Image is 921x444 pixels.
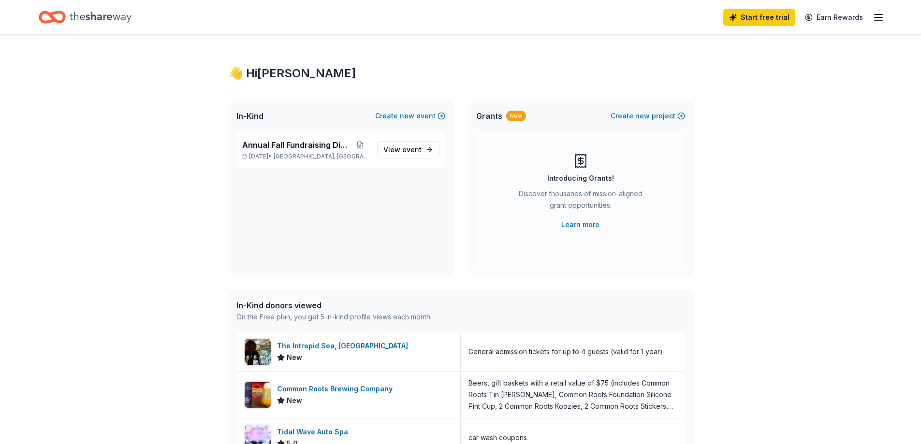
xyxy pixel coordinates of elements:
[277,383,396,395] div: Common Roots Brewing Company
[287,352,302,363] span: New
[236,311,432,323] div: On the Free plan, you get 5 in-kind profile views each month.
[39,6,132,29] a: Home
[400,110,414,122] span: new
[242,139,351,151] span: Annual Fall Fundraising Dinner
[229,66,693,81] div: 👋 Hi [PERSON_NAME]
[236,300,432,311] div: In-Kind donors viewed
[468,346,663,358] div: General admission tickets for up to 4 guests (valid for 1 year)
[547,172,614,184] div: Introducing Grants!
[468,432,527,444] div: car wash coupons
[468,377,677,412] div: Beers, gift baskets with a retail value of $75 (includes Common Roots Tin [PERSON_NAME], Common R...
[245,382,271,408] img: Image for Common Roots Brewing Company
[635,110,650,122] span: new
[561,219,599,230] a: Learn more
[383,144,422,156] span: View
[277,426,352,438] div: Tidal Wave Auto Spa
[236,110,263,122] span: In-Kind
[274,153,369,160] span: [GEOGRAPHIC_DATA], [GEOGRAPHIC_DATA]
[277,340,412,352] div: The Intrepid Sea, [GEOGRAPHIC_DATA]
[799,9,869,26] a: Earn Rewards
[723,9,795,26] a: Start free trial
[245,339,271,365] img: Image for The Intrepid Sea, Air & Space Museum
[476,110,502,122] span: Grants
[402,145,422,154] span: event
[506,111,526,121] div: New
[287,395,302,406] span: New
[375,110,445,122] button: Createnewevent
[377,141,439,158] a: View event
[515,188,646,215] div: Discover thousands of mission-aligned grant opportunities.
[611,110,685,122] button: Createnewproject
[242,153,369,160] p: [DATE] •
